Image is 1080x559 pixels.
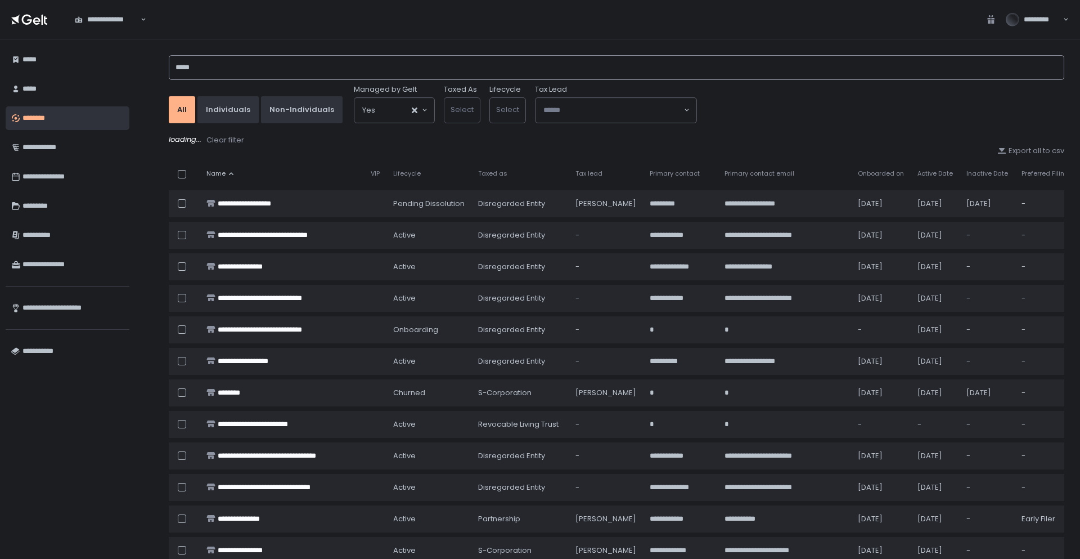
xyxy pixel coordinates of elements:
label: Taxed As [444,84,477,95]
span: Select [451,104,474,115]
span: churned [393,388,425,398]
div: Partnership [478,514,562,524]
div: [DATE] [858,514,904,524]
div: [DATE] [858,356,904,366]
div: - [1021,482,1069,493]
div: Disregarded Entity [478,482,562,493]
div: [DATE] [917,514,953,524]
div: [DATE] [917,545,953,556]
button: Individuals [197,96,259,123]
span: Onboarded on [858,169,904,178]
label: Lifecycle [489,84,521,95]
button: Non-Individuals [261,96,343,123]
span: active [393,356,416,366]
span: Taxed as [478,169,507,178]
div: Search for option [67,8,146,32]
div: - [858,419,904,430]
div: - [858,325,904,335]
div: - [575,482,636,493]
div: [DATE] [858,262,904,272]
div: [DATE] [858,293,904,303]
div: - [917,419,953,430]
div: [DATE] [858,199,904,209]
div: - [1021,230,1069,240]
div: Disregarded Entity [478,293,562,303]
span: Active Date [917,169,953,178]
span: Preferred Filing [1021,169,1069,178]
span: active [393,262,416,272]
div: - [966,325,1008,335]
div: [PERSON_NAME] [575,514,636,524]
div: - [575,356,636,366]
span: Name [206,169,226,178]
span: Tax lead [575,169,602,178]
div: - [1021,262,1069,272]
div: Disregarded Entity [478,230,562,240]
span: active [393,293,416,303]
div: - [966,230,1008,240]
span: active [393,514,416,524]
span: Managed by Gelt [354,84,417,95]
div: Search for option [535,98,696,123]
span: active [393,419,416,430]
div: - [575,262,636,272]
div: Disregarded Entity [478,356,562,366]
div: loading... [169,135,1064,146]
span: VIP [371,169,380,178]
div: Disregarded Entity [478,199,562,209]
span: Primary contact email [724,169,794,178]
div: [DATE] [917,230,953,240]
button: All [169,96,195,123]
button: Clear filter [206,135,245,146]
div: [DATE] [858,482,904,493]
div: - [1021,325,1069,335]
div: All [177,105,187,115]
span: Tax Lead [535,84,567,95]
span: active [393,451,416,461]
input: Search for option [139,14,139,25]
button: Export all to csv [997,146,1064,156]
div: - [575,419,636,430]
div: - [966,356,1008,366]
div: Search for option [354,98,434,123]
div: Early Filer [1021,514,1069,524]
div: - [1021,451,1069,461]
span: onboarding [393,325,438,335]
div: [PERSON_NAME] [575,545,636,556]
input: Search for option [543,105,683,116]
div: S-Corporation [478,545,562,556]
span: Lifecycle [393,169,421,178]
div: - [966,419,1008,430]
span: Inactive Date [966,169,1008,178]
div: - [966,451,1008,461]
div: Clear filter [206,135,244,145]
div: [DATE] [917,262,953,272]
span: Select [496,104,519,115]
div: - [966,293,1008,303]
span: active [393,545,416,556]
div: Disregarded Entity [478,262,562,272]
span: Yes [362,105,375,116]
div: - [575,451,636,461]
div: [DATE] [858,388,904,398]
div: - [966,514,1008,524]
div: - [1021,293,1069,303]
div: [DATE] [858,451,904,461]
div: - [1021,419,1069,430]
div: - [966,545,1008,556]
span: active [393,482,416,493]
div: [DATE] [917,482,953,493]
div: [DATE] [917,199,953,209]
div: - [575,293,636,303]
div: - [575,230,636,240]
div: [DATE] [858,545,904,556]
div: - [966,262,1008,272]
span: Primary contact [650,169,700,178]
div: Individuals [206,105,250,115]
div: - [1021,545,1069,556]
button: Clear Selected [412,108,417,113]
div: - [1021,388,1069,398]
div: S-Corporation [478,388,562,398]
div: Disregarded Entity [478,325,562,335]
